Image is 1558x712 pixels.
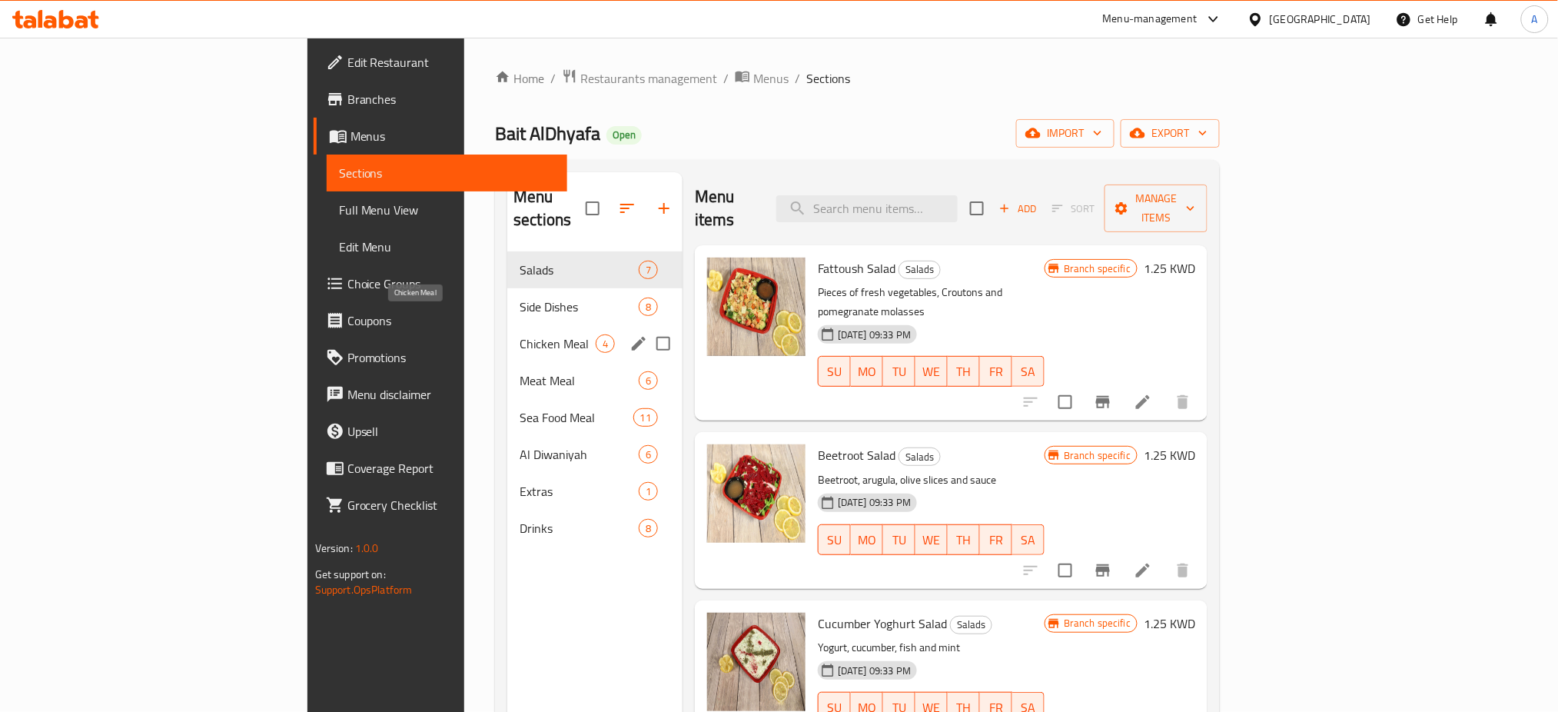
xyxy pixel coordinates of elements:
div: Al Diwaniyah6 [507,436,683,473]
button: Add section [646,190,683,227]
span: Select all sections [576,192,609,225]
span: Edit Restaurant [347,53,556,72]
span: Edit Menu [339,238,556,256]
span: Menus [753,69,789,88]
div: [GEOGRAPHIC_DATA] [1270,11,1371,28]
span: Sections [339,164,556,182]
a: Full Menu View [327,191,568,228]
span: TU [889,361,909,383]
span: FR [986,361,1006,383]
span: 7 [639,263,657,278]
button: WE [915,524,948,555]
span: TU [889,529,909,551]
div: Menu-management [1103,10,1198,28]
a: Menus [314,118,568,155]
span: Select section first [1042,197,1105,221]
a: Edit Restaurant [314,44,568,81]
button: export [1121,119,1220,148]
h2: Menu items [695,185,758,231]
h6: 1.25 KWD [1144,258,1195,279]
span: Coverage Report [347,459,556,477]
a: Edit menu item [1134,561,1152,580]
div: Meat Meal [520,371,639,390]
div: Sea Food Meal11 [507,399,683,436]
span: A [1532,11,1538,28]
span: Salads [520,261,639,279]
span: Choice Groups [347,274,556,293]
div: items [633,408,658,427]
span: Select section [961,192,993,225]
span: Sort sections [609,190,646,227]
div: Sea Food Meal [520,408,633,427]
span: [DATE] 09:33 PM [832,495,917,510]
div: Chicken Meal4edit [507,325,683,362]
a: Coupons [314,302,568,339]
li: / [795,69,800,88]
span: Extras [520,482,639,501]
div: items [596,334,615,353]
span: 11 [634,411,657,425]
span: Cucumber Yoghurt Salad [818,612,947,635]
span: SA [1018,361,1038,383]
span: Add [997,200,1038,218]
div: Side Dishes8 [507,288,683,325]
div: items [639,519,658,537]
span: Restaurants management [580,69,717,88]
span: Get support on: [315,564,386,584]
button: MO [851,524,883,555]
div: Open [606,126,642,145]
button: SU [818,356,851,387]
div: Extras1 [507,473,683,510]
span: 1 [639,484,657,499]
span: SU [825,529,845,551]
div: Side Dishes [520,298,639,316]
span: Full Menu View [339,201,556,219]
span: 4 [596,337,614,351]
span: Version: [315,538,353,558]
img: Fattoush Salad [707,258,806,356]
span: FR [986,529,1006,551]
span: Sections [806,69,850,88]
button: TU [883,356,915,387]
p: Pieces of fresh vegetables, Croutons and pomegranate molasses [818,283,1045,321]
button: Branch-specific-item [1085,384,1121,421]
span: [DATE] 09:33 PM [832,328,917,342]
button: SA [1012,356,1045,387]
a: Coverage Report [314,450,568,487]
a: Restaurants management [562,68,717,88]
span: Select to update [1049,386,1081,418]
button: TH [948,524,980,555]
span: Grocery Checklist [347,496,556,514]
span: Menus [350,127,556,145]
span: Add item [993,197,1042,221]
span: SA [1018,529,1038,551]
div: Salads [899,261,941,279]
div: items [639,298,658,316]
img: Cucumber Yoghurt Salad [707,613,806,711]
span: Open [606,128,642,141]
a: Promotions [314,339,568,376]
a: Support.OpsPlatform [315,580,413,600]
span: 8 [639,521,657,536]
input: search [776,195,958,222]
button: SU [818,524,851,555]
button: TU [883,524,915,555]
span: Al Diwaniyah [520,445,639,464]
span: Salads [899,448,940,466]
div: items [639,482,658,501]
span: WE [922,529,942,551]
img: Beetroot Salad [707,444,806,543]
span: TH [954,361,974,383]
span: Fattoush Salad [818,257,895,280]
button: SA [1012,524,1045,555]
span: TH [954,529,974,551]
a: Menus [735,68,789,88]
span: Upsell [347,422,556,441]
span: Drinks [520,519,639,537]
span: WE [922,361,942,383]
a: Grocery Checklist [314,487,568,524]
span: MO [857,361,877,383]
span: Manage items [1117,189,1195,228]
